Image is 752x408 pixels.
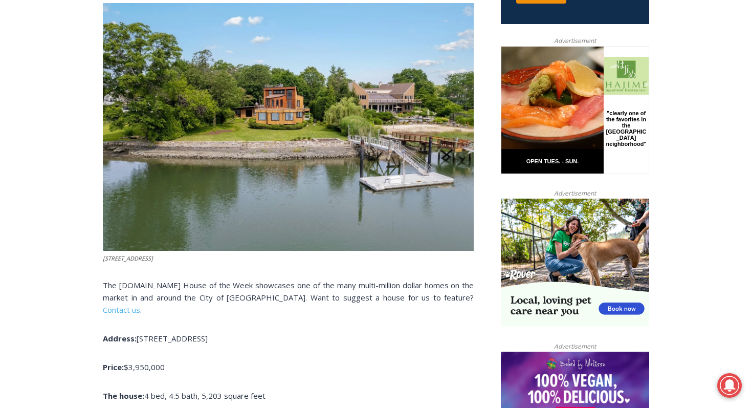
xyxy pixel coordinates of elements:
span: $3,950,000 [124,362,165,372]
span: [STREET_ADDRESS] [137,333,208,343]
div: "[PERSON_NAME] and I covered the [DATE] Parade, which was a really eye opening experience as I ha... [258,1,483,99]
div: "clearly one of the favorites in the [GEOGRAPHIC_DATA] neighborhood" [105,64,145,122]
span: 4 bed, 4.5 bath, 5,203 square feet [144,391,266,401]
span: Advertisement [544,36,606,46]
figcaption: [STREET_ADDRESS] [103,254,474,263]
p: The [DOMAIN_NAME] House of the Week showcases one of the many multi-million dollar homes on the m... [103,279,474,316]
b: The house: [103,391,144,401]
a: Intern @ [DOMAIN_NAME] [246,99,496,127]
b: Address: [103,333,137,343]
span: Advertisement [544,341,606,351]
b: Price: [103,362,124,372]
a: Open Tues. - Sun. [PHONE_NUMBER] [1,103,103,127]
img: 1160 Greacen Point Road, Mamaroneck [103,3,474,251]
span: Advertisement [544,188,606,198]
a: Book [PERSON_NAME]'s Good Humor for Your Event [304,3,369,47]
h4: Book [PERSON_NAME]'s Good Humor for Your Event [312,11,356,39]
span: Intern @ [DOMAIN_NAME] [268,102,474,125]
div: No Generators on Trucks so No Noise or Pollution [67,18,253,28]
span: Open Tues. - Sun. [PHONE_NUMBER] [3,105,100,144]
a: Contact us [103,305,140,315]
